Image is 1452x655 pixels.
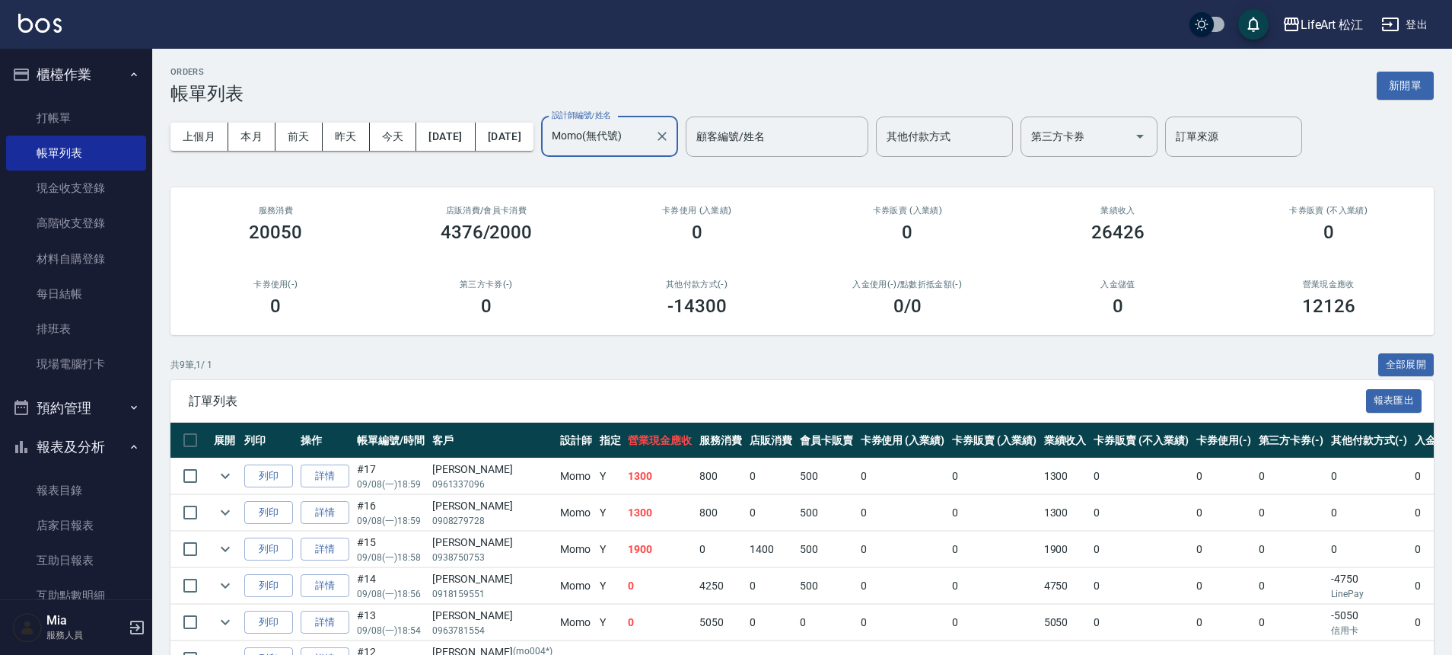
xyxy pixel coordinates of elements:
td: 800 [696,458,746,494]
button: 今天 [370,123,417,151]
button: 預約管理 [6,388,146,428]
a: 現金收支登錄 [6,171,146,206]
a: 詳情 [301,501,349,525]
a: 現場電腦打卡 [6,347,146,382]
button: expand row [214,611,237,634]
div: [PERSON_NAME] [432,571,552,587]
td: 0 [1192,605,1255,641]
a: 新開單 [1377,78,1434,92]
td: #17 [353,458,428,494]
button: Clear [651,126,673,147]
button: 列印 [244,574,293,598]
p: 0961337096 [432,478,552,491]
td: 0 [1255,495,1328,531]
p: 09/08 (一) 18:54 [357,624,425,637]
td: #13 [353,605,428,641]
h3: 0 [270,296,281,317]
td: 0 [796,605,857,641]
td: 0 [857,568,949,604]
th: 卡券使用(-) [1192,423,1255,458]
p: LinePay [1331,587,1407,601]
div: [PERSON_NAME] [432,462,552,478]
button: 列印 [244,465,293,488]
th: 客戶 [428,423,556,458]
th: 其他付款方式(-) [1327,423,1411,458]
td: 0 [1192,568,1255,604]
img: Person [12,612,43,643]
p: 共 9 筆, 1 / 1 [170,358,212,372]
td: -5050 [1327,605,1411,641]
td: 0 [1090,532,1192,567]
td: 5050 [1040,605,1091,641]
button: 本月 [228,123,275,151]
p: 09/08 (一) 18:59 [357,478,425,491]
h2: 營業現金應收 [1241,280,1415,289]
td: 0 [948,458,1040,494]
a: 報表目錄 [6,473,146,508]
td: 0 [1192,495,1255,531]
td: 500 [796,458,857,494]
th: 業績收入 [1040,423,1091,458]
td: 1400 [746,532,796,567]
th: 展開 [210,423,240,458]
h2: 第三方卡券(-) [400,280,574,289]
td: 4750 [1040,568,1091,604]
td: #14 [353,568,428,604]
td: 0 [746,605,796,641]
td: 0 [948,532,1040,567]
td: 1300 [624,458,696,494]
td: 0 [1192,458,1255,494]
button: expand row [214,501,237,524]
td: Y [596,458,625,494]
h3: 0 [481,296,492,317]
p: 服務人員 [46,628,124,642]
h2: ORDERS [170,67,244,77]
button: 櫃檯作業 [6,55,146,94]
a: 高階收支登錄 [6,206,146,241]
th: 第三方卡券(-) [1255,423,1328,458]
a: 詳情 [301,465,349,488]
td: Y [596,605,625,641]
h3: 12126 [1302,296,1355,317]
a: 詳情 [301,611,349,634]
td: Momo [556,458,596,494]
td: 0 [624,605,696,641]
button: 昨天 [323,123,370,151]
td: 0 [1192,532,1255,567]
p: 09/08 (一) 18:58 [357,551,425,564]
p: 09/08 (一) 18:56 [357,587,425,601]
td: 0 [1255,605,1328,641]
a: 排班表 [6,312,146,347]
td: 0 [948,495,1040,531]
td: 0 [1255,458,1328,494]
h3: 0 /0 [893,296,922,317]
td: 1900 [624,532,696,567]
h3: 0 [1323,222,1334,243]
td: 0 [1327,532,1411,567]
td: 0 [857,495,949,531]
th: 店販消費 [746,423,796,458]
h3: 0 [902,222,912,243]
th: 服務消費 [696,423,746,458]
td: 0 [1255,532,1328,567]
button: expand row [214,538,237,561]
td: 0 [624,568,696,604]
h2: 其他付款方式(-) [610,280,784,289]
h3: 0 [692,222,702,243]
td: Y [596,495,625,531]
td: 800 [696,495,746,531]
button: 列印 [244,611,293,634]
td: Y [596,532,625,567]
p: 0908279728 [432,514,552,528]
button: save [1238,9,1269,40]
td: 0 [948,568,1040,604]
td: 500 [796,495,857,531]
h3: 26426 [1091,222,1145,243]
td: Momo [556,495,596,531]
button: 全部展開 [1378,353,1434,377]
td: -4750 [1327,568,1411,604]
th: 卡券販賣 (入業績) [948,423,1040,458]
th: 營業現金應收 [624,423,696,458]
h2: 業績收入 [1031,206,1205,216]
td: 1900 [1040,532,1091,567]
